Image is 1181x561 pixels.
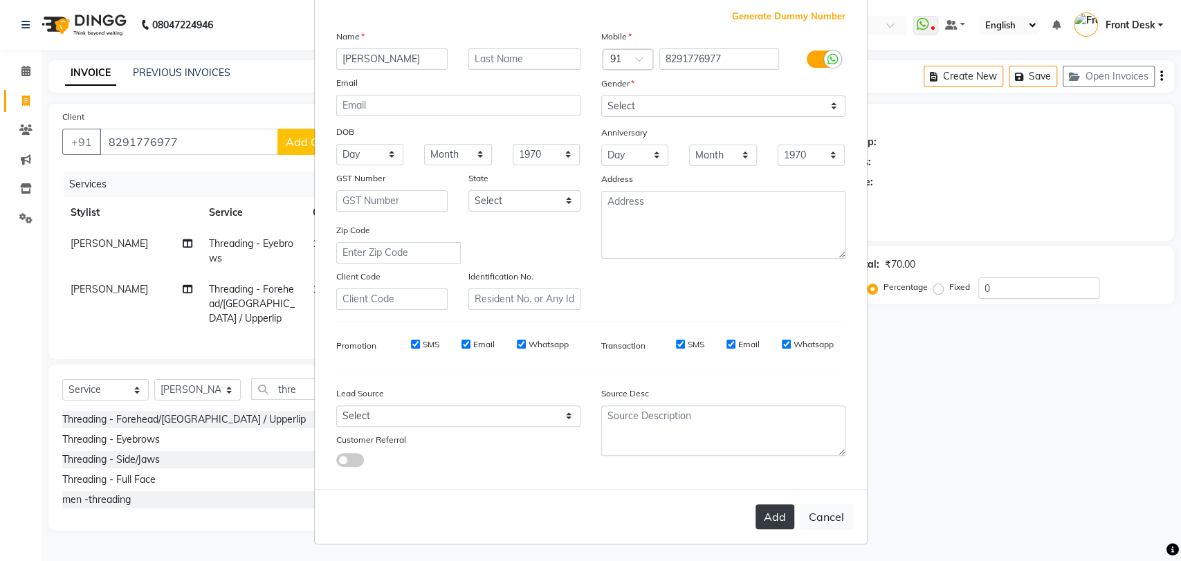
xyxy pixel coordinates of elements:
[336,288,448,310] input: Client Code
[468,270,533,283] label: Identification No.
[336,270,381,283] label: Client Code
[336,126,354,138] label: DOB
[336,77,358,89] label: Email
[336,242,461,264] input: Enter Zip Code
[468,48,580,70] input: Last Name
[794,338,834,351] label: Whatsapp
[468,172,488,185] label: State
[336,30,365,43] label: Name
[336,172,385,185] label: GST Number
[601,387,649,400] label: Source Desc
[336,224,370,237] label: Zip Code
[336,340,376,352] label: Promotion
[336,95,580,116] input: Email
[601,30,632,43] label: Mobile
[601,340,646,352] label: Transaction
[423,338,439,351] label: SMS
[468,288,580,310] input: Resident No. or Any Id
[473,338,495,351] label: Email
[601,173,633,185] label: Address
[688,338,704,351] label: SMS
[659,48,779,70] input: Mobile
[336,387,384,400] label: Lead Source
[732,10,845,24] span: Generate Dummy Number
[601,77,634,90] label: Gender
[800,504,853,530] button: Cancel
[336,190,448,212] input: GST Number
[738,338,760,351] label: Email
[336,434,406,446] label: Customer Referral
[529,338,569,351] label: Whatsapp
[756,504,794,529] button: Add
[336,48,448,70] input: First Name
[601,127,647,139] label: Anniversary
